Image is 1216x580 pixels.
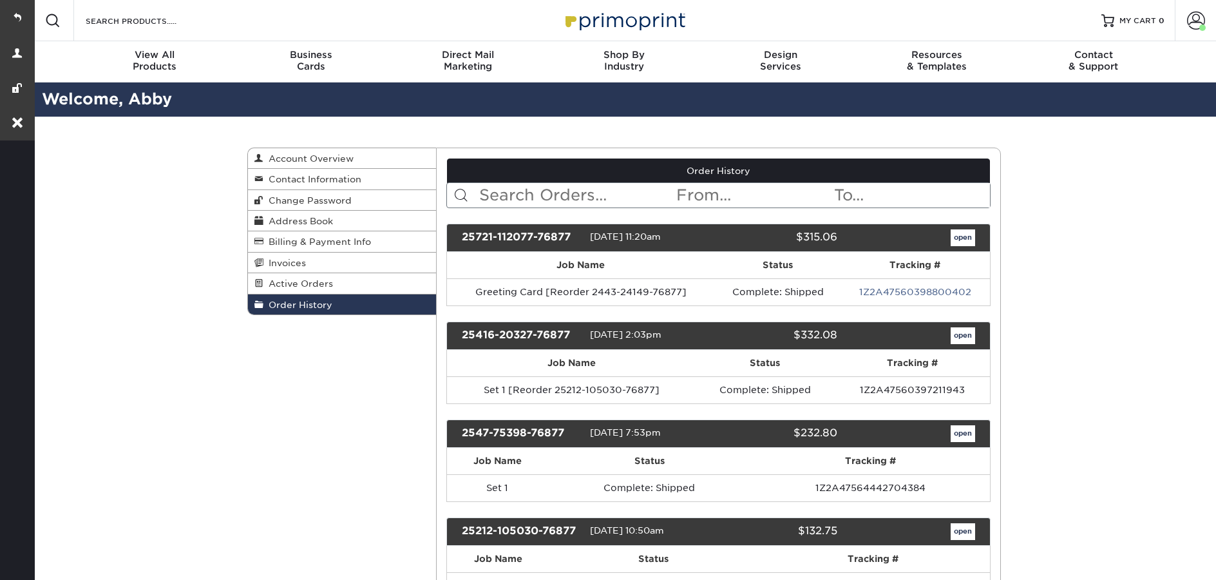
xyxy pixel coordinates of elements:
th: Tracking # [834,350,990,376]
div: 25416-20327-76877 [452,327,590,344]
span: [DATE] 10:50am [590,525,664,536]
span: Shop By [546,49,703,61]
th: Job Name [447,546,550,572]
a: Shop ByIndustry [546,41,703,82]
span: Contact Information [263,174,361,184]
th: Tracking # [751,448,990,474]
span: Account Overview [263,153,354,164]
input: To... [833,183,990,208]
span: Order History [263,300,332,310]
a: Order History [447,159,991,183]
th: Status [550,546,757,572]
div: $315.06 [708,229,846,246]
a: Address Book [248,211,436,231]
span: Contact [1015,49,1172,61]
input: From... [675,183,832,208]
a: Direct MailMarketing [390,41,546,82]
td: Complete: Shipped [715,278,840,305]
div: Industry [546,49,703,72]
span: Design [702,49,859,61]
th: Job Name [447,252,716,278]
a: Contact Information [248,169,436,189]
span: Address Book [263,216,333,226]
a: 1Z2A47560398800402 [859,287,971,297]
th: Job Name [447,448,548,474]
span: View All [77,49,233,61]
div: Products [77,49,233,72]
a: Contact& Support [1015,41,1172,82]
td: Complete: Shipped [548,474,751,501]
img: Primoprint [560,6,689,34]
div: 2547-75398-76877 [452,425,590,442]
span: Active Orders [263,278,333,289]
a: open [951,327,975,344]
div: Services [702,49,859,72]
a: Billing & Payment Info [248,231,436,252]
span: 0 [1159,16,1164,25]
a: open [951,425,975,442]
a: Invoices [248,253,436,273]
span: Business [233,49,390,61]
div: & Support [1015,49,1172,72]
span: Billing & Payment Info [263,237,371,247]
th: Status [696,350,834,376]
a: Account Overview [248,148,436,169]
span: [DATE] 11:20am [590,231,661,242]
span: [DATE] 7:53pm [590,427,661,438]
div: 25212-105030-76877 [452,523,590,540]
th: Status [548,448,751,474]
span: MY CART [1119,15,1156,26]
td: Greeting Card [Reorder 2443-24149-76877] [447,278,716,305]
div: Marketing [390,49,546,72]
span: Change Password [263,195,352,206]
a: BusinessCards [233,41,390,82]
a: open [951,523,975,540]
td: 1Z2A47564442704384 [751,474,990,501]
span: Invoices [263,258,306,268]
div: Cards [233,49,390,72]
input: Search Orders... [478,183,676,208]
input: SEARCH PRODUCTS..... [84,13,210,28]
div: $132.75 [708,523,846,540]
a: Order History [248,295,436,314]
a: Resources& Templates [859,41,1015,82]
a: Change Password [248,190,436,211]
th: Status [715,252,840,278]
td: Set 1 [447,474,548,501]
div: $232.80 [708,425,846,442]
div: & Templates [859,49,1015,72]
td: Complete: Shipped [696,376,834,403]
span: Resources [859,49,1015,61]
th: Job Name [447,350,696,376]
span: [DATE] 2:03pm [590,329,661,340]
th: Tracking # [841,252,990,278]
th: Tracking # [757,546,990,572]
a: View AllProducts [77,41,233,82]
div: 25721-112077-76877 [452,229,590,246]
a: Active Orders [248,273,436,294]
a: DesignServices [702,41,859,82]
div: $332.08 [708,327,846,344]
h2: Welcome, Abby [32,88,1216,111]
td: Set 1 [Reorder 25212-105030-76877] [447,376,696,403]
span: Direct Mail [390,49,546,61]
td: 1Z2A47560397211943 [834,376,990,403]
a: open [951,229,975,246]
